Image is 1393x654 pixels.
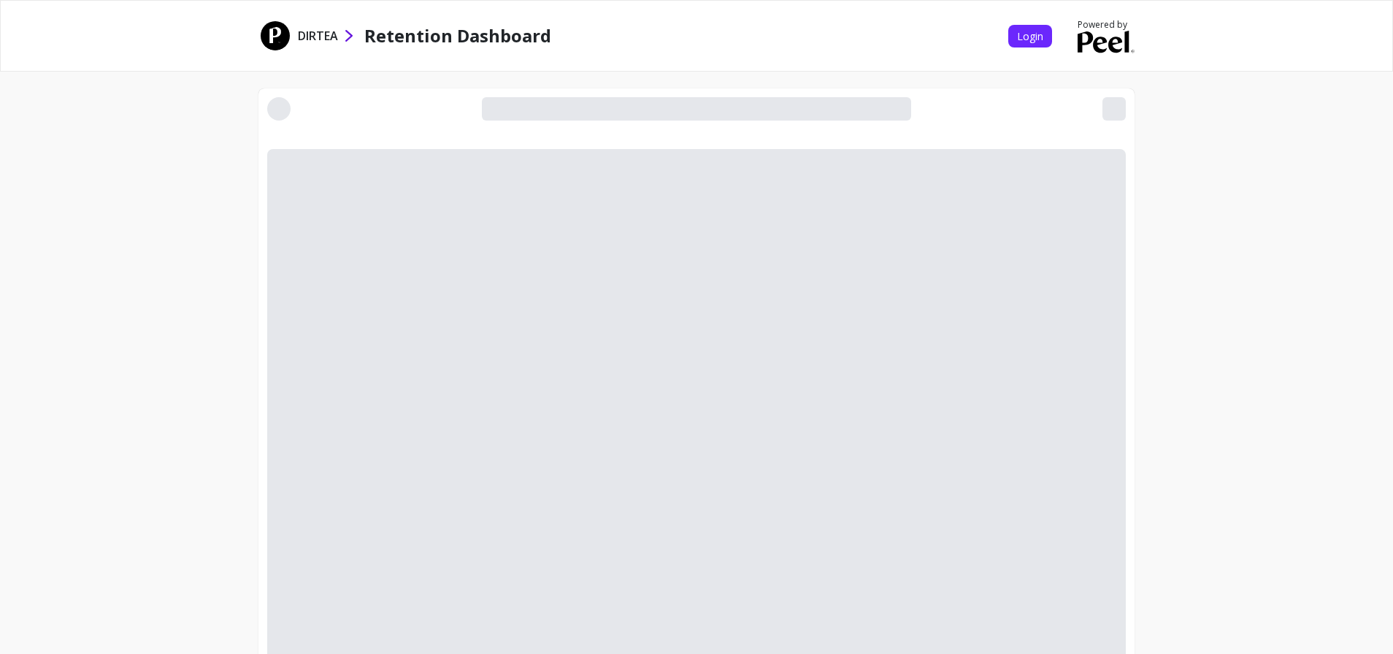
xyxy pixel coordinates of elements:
p: Retention Dashboard [364,24,551,47]
img: Team Profile [260,20,291,50]
span: Login [1017,29,1043,43]
button: Login [1008,25,1052,47]
p: DIRTEA [298,27,338,45]
p: Powered by [1078,19,1127,31]
a: Powered by [1078,19,1135,53]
